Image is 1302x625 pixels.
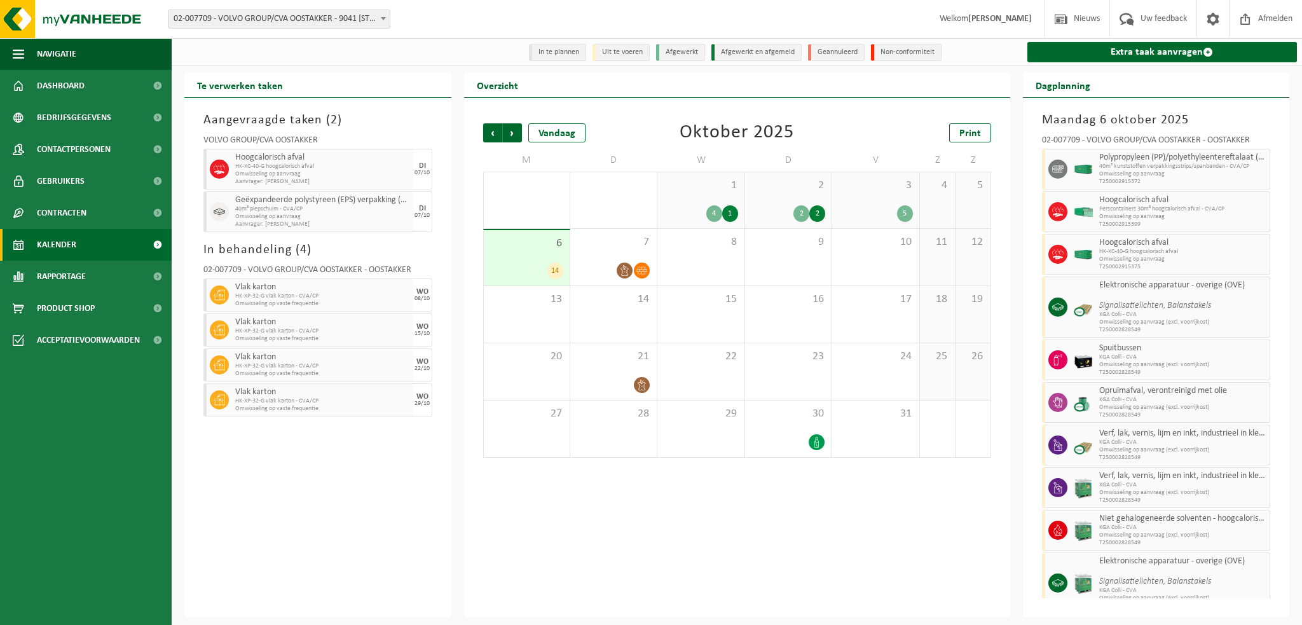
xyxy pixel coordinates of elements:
[920,149,956,172] td: Z
[203,136,432,149] div: VOLVO GROUP/CVA OOSTAKKER
[956,149,991,172] td: Z
[745,149,832,172] td: D
[490,292,563,306] span: 13
[415,401,430,407] div: 29/10
[577,350,650,364] span: 21
[1074,250,1093,259] img: HK-XC-40-GN-00
[1099,404,1267,411] span: Omwisseling op aanvraag (excl. voorrijkost)
[664,350,737,364] span: 22
[37,324,140,356] span: Acceptatievoorwaarden
[1099,263,1267,271] span: T250002915375
[1099,280,1267,291] span: Elektronische apparatuur - overige (OVE)
[203,266,432,278] div: 02-007709 - VOLVO GROUP/CVA OOSTAKKER - OOSTAKKER
[1074,393,1093,412] img: PB-OT-0200-CU
[416,393,428,401] div: WO
[839,235,912,249] span: 10
[415,170,430,176] div: 07/10
[1099,471,1267,481] span: Verf, lak, vernis, lijm en inkt, industrieel in kleinverpakking
[1099,481,1267,489] span: KGA Colli - CVA
[37,102,111,134] span: Bedrijfsgegevens
[547,263,563,279] div: 14
[751,235,825,249] span: 9
[1099,205,1267,213] span: Perscontainers 30m³ hoogcalorisch afval - CVA/CP
[926,179,949,193] span: 4
[235,335,410,343] span: Omwisseling op vaste frequentie
[415,212,430,219] div: 07/10
[235,387,410,397] span: Vlak karton
[235,370,410,378] span: Omwisseling op vaste frequentie
[1074,477,1093,498] img: PB-HB-1400-HPE-GN-11
[1074,436,1093,455] img: PB-CU
[1099,514,1267,524] span: Niet gehalogeneerde solventen - hoogcalorisch in kleinverpakking
[235,282,410,292] span: Vlak karton
[1042,136,1271,149] div: 02-007709 - VOLVO GROUP/CVA OOSTAKKER - OOSTAKKER
[168,10,390,28] span: 02-007709 - VOLVO GROUP/CVA OOSTAKKER - 9041 OOSTAKKER, SMALLEHEERWEG 31
[1099,411,1267,419] span: T250002828549
[1099,354,1267,361] span: KGA Colli - CVA
[926,292,949,306] span: 18
[968,14,1032,24] strong: [PERSON_NAME]
[1099,497,1267,504] span: T250002828549
[1099,446,1267,454] span: Omwisseling op aanvraag (excl. voorrijkost)
[1099,577,1211,586] i: Signalisatielichten, Balanstakels
[235,292,410,300] span: HK-XP-32-G vlak karton - CVA/CP
[570,149,657,172] td: D
[464,72,531,97] h2: Overzicht
[577,407,650,421] span: 28
[1074,520,1093,541] img: PB-HB-1400-HPE-GN-11
[711,44,802,61] li: Afgewerkt en afgemeld
[37,292,95,324] span: Product Shop
[809,205,825,222] div: 2
[1099,489,1267,497] span: Omwisseling op aanvraag (excl. voorrijkost)
[1099,524,1267,532] span: KGA Colli - CVA
[962,179,984,193] span: 5
[871,44,942,61] li: Non-conformiteit
[959,128,981,139] span: Print
[37,38,76,70] span: Navigatie
[235,397,410,405] span: HK-XP-32-G vlak karton - CVA/CP
[897,205,913,222] div: 5
[419,162,426,170] div: DI
[1099,153,1267,163] span: Polypropyleen (PP)/polyethyleentereftalaat (PET) spanbanden
[751,407,825,421] span: 30
[528,123,586,142] div: Vandaag
[1074,298,1093,317] img: PB-CU
[593,44,650,61] li: Uit te voeren
[1099,319,1267,326] span: Omwisseling op aanvraag (excl. voorrijkost)
[416,288,428,296] div: WO
[839,407,912,421] span: 31
[926,350,949,364] span: 25
[1099,539,1267,547] span: T250002828549
[839,179,912,193] span: 3
[37,197,86,229] span: Contracten
[235,327,410,335] span: HK-XP-32-G vlak karton - CVA/CP
[664,235,737,249] span: 8
[235,317,410,327] span: Vlak karton
[1099,369,1267,376] span: T250002828549
[1074,573,1093,594] img: PB-HB-1400-HPE-GN-11
[235,352,410,362] span: Vlak karton
[415,296,430,302] div: 08/10
[1027,42,1298,62] a: Extra taak aanvragen
[656,44,705,61] li: Afgewerkt
[1099,343,1267,354] span: Spuitbussen
[37,70,85,102] span: Dashboard
[577,235,650,249] span: 7
[235,170,410,178] span: Omwisseling op aanvraag
[657,149,744,172] td: W
[1099,556,1267,567] span: Elektronische apparatuur - overige (OVE)
[793,205,809,222] div: 2
[235,300,410,308] span: Omwisseling op vaste frequentie
[839,350,912,364] span: 24
[926,235,949,249] span: 11
[37,165,85,197] span: Gebruikers
[1099,221,1267,228] span: T250002915399
[1099,386,1267,396] span: Opruimafval, verontreinigd met olie
[37,134,111,165] span: Contactpersonen
[839,292,912,306] span: 17
[1099,396,1267,404] span: KGA Colli - CVA
[416,323,428,331] div: WO
[37,261,86,292] span: Rapportage
[962,350,984,364] span: 26
[1099,238,1267,248] span: Hoogcalorisch afval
